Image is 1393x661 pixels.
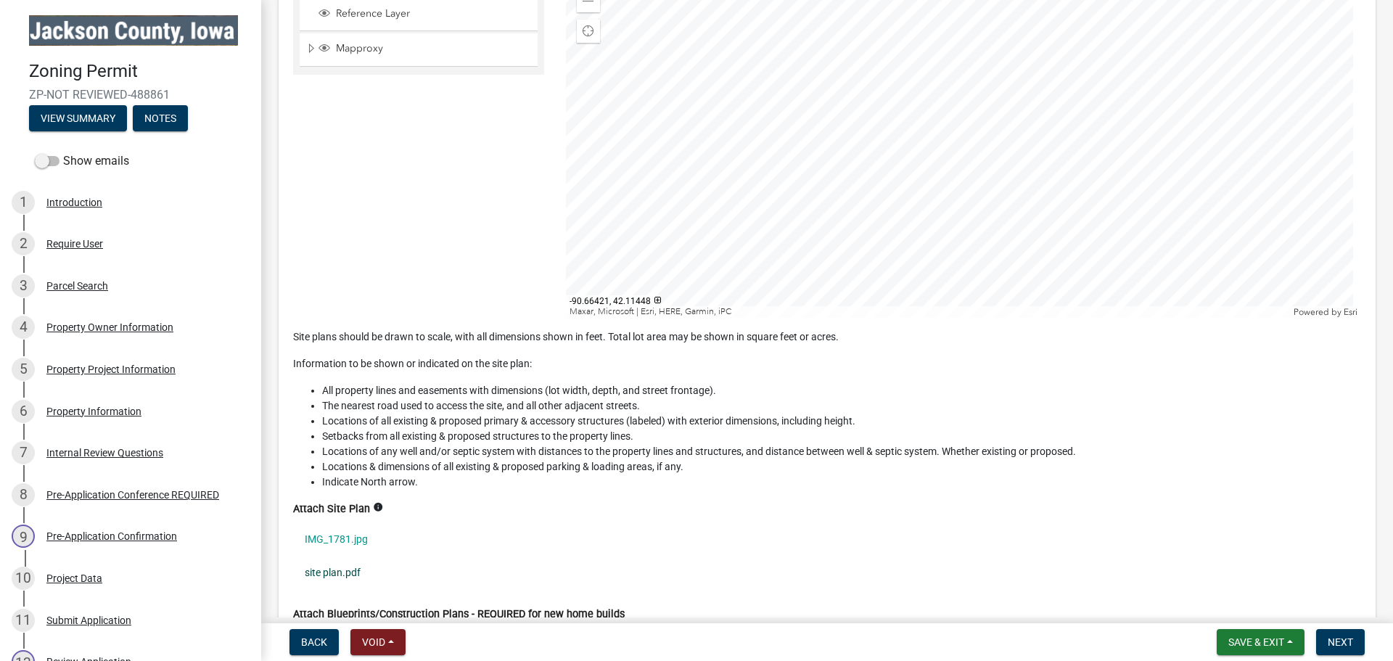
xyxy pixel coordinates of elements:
li: The nearest road used to access the site, and all other adjacent streets. [322,398,1361,414]
span: Void [362,636,385,648]
button: Save & Exit [1217,629,1304,655]
span: Mapproxy [332,42,533,55]
label: Show emails [35,152,129,170]
button: Void [350,629,406,655]
div: 8 [12,483,35,506]
div: Project Data [46,573,102,583]
div: 6 [12,400,35,423]
div: 4 [12,316,35,339]
li: Setbacks from all existing & proposed structures to the property lines. [322,429,1361,444]
span: ZP-NOT REVIEWED-488861 [29,88,232,102]
button: Next [1316,629,1365,655]
div: Property Information [46,406,141,416]
div: 7 [12,441,35,464]
div: Parcel Search [46,281,108,291]
div: Property Owner Information [46,322,173,332]
div: Introduction [46,197,102,208]
span: Reference Layer [332,7,533,20]
div: Require User [46,239,103,249]
div: 10 [12,567,35,590]
button: Back [289,629,339,655]
img: Jackson County, Iowa [29,15,238,46]
li: Locations & dimensions of all existing & proposed parking & loading areas, if any. [322,459,1361,475]
div: 2 [12,232,35,255]
p: Information to be shown or indicated on the site plan: [293,356,1361,371]
li: Locations of all existing & proposed primary & accessory structures (labeled) with exterior dimen... [322,414,1361,429]
div: Find my location [577,20,600,43]
div: 1 [12,191,35,214]
h4: Zoning Permit [29,61,250,82]
div: Pre-Application Conference REQUIRED [46,490,219,500]
div: Internal Review Questions [46,448,163,458]
label: Attach Site Plan [293,504,370,514]
div: Maxar, Microsoft | Esri, HERE, Garmin, iPC [566,306,1291,318]
wm-modal-confirm: Notes [133,113,188,125]
wm-modal-confirm: Summary [29,113,127,125]
a: Esri [1344,307,1357,317]
label: Attach Blueprints/Construction Plans - REQUIRED for new home builds [293,609,625,620]
li: Mapproxy [300,33,538,67]
i: info [373,502,383,512]
li: Indicate North arrow. [322,475,1361,490]
li: Locations of any well and/or septic system with distances to the property lines and structures, a... [322,444,1361,459]
div: Property Project Information [46,364,176,374]
span: Next [1328,636,1353,648]
div: 5 [12,358,35,381]
div: 3 [12,274,35,297]
div: Reference Layer [316,7,533,22]
div: Mapproxy [316,42,533,57]
span: Expand [305,42,316,57]
a: IMG_1781.jpg [293,522,1361,556]
a: site plan.pdf [293,556,1361,589]
li: All property lines and easements with dimensions (lot width, depth, and street frontage). [322,383,1361,398]
div: Powered by [1290,306,1361,318]
div: Submit Application [46,615,131,625]
button: Notes [133,105,188,131]
button: View Summary [29,105,127,131]
span: Save & Exit [1228,636,1284,648]
div: Pre-Application Confirmation [46,531,177,541]
div: 9 [12,525,35,548]
span: Back [301,636,327,648]
p: Site plans should be drawn to scale, with all dimensions shown in feet. Total lot area may be sho... [293,329,1361,345]
div: 11 [12,609,35,632]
